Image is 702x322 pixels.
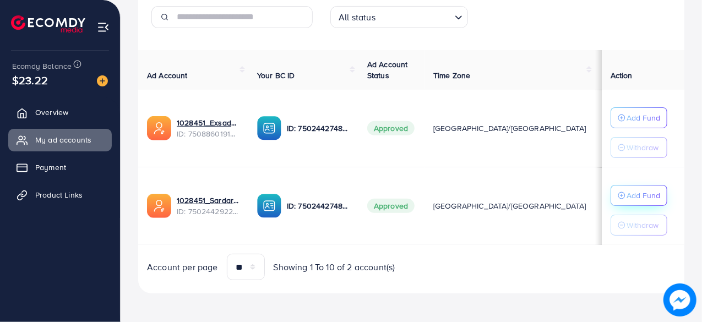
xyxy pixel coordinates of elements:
span: ID: 7508860191073583112 [177,128,240,139]
div: <span class='underline'>1028451_Sardar SK_1746798620328</span></br>7502442922483761169 [177,195,240,217]
p: Withdraw [627,141,659,154]
div: <span class='underline'>1028451_Exsadarsh_1748293082688</span></br>7508860191073583112 [177,117,240,140]
span: Product Links [35,189,83,200]
span: Ad Account Status [367,59,408,81]
p: ID: 7502442748230975504 [287,122,350,135]
p: Withdraw [627,219,659,232]
span: Action [611,70,633,81]
img: image [663,283,696,316]
a: Product Links [8,184,112,206]
span: Approved [367,121,415,135]
button: Withdraw [611,215,667,236]
span: My ad accounts [35,134,91,145]
img: image [97,75,108,86]
span: Payment [35,162,66,173]
a: My ad accounts [8,129,112,151]
span: Your BC ID [257,70,295,81]
a: Payment [8,156,112,178]
p: Add Fund [627,189,660,202]
input: Search for option [379,7,450,25]
img: ic-ba-acc.ded83a64.svg [257,194,281,218]
p: Add Fund [627,111,660,124]
button: Add Fund [611,185,667,206]
img: ic-ads-acc.e4c84228.svg [147,116,171,140]
span: Approved [367,199,415,213]
span: Showing 1 To 10 of 2 account(s) [274,261,395,274]
img: menu [97,21,110,34]
span: [GEOGRAPHIC_DATA]/[GEOGRAPHIC_DATA] [433,123,586,134]
span: Ad Account [147,70,188,81]
a: 1028451_Sardar SK_1746798620328 [177,195,240,206]
div: Search for option [330,6,468,28]
span: Time Zone [433,70,470,81]
span: Overview [35,107,68,118]
img: ic-ads-acc.e4c84228.svg [147,194,171,218]
span: All status [336,9,378,25]
span: $23.22 [12,72,48,88]
a: Overview [8,101,112,123]
button: Withdraw [611,137,667,158]
p: ID: 7502442748230975504 [287,199,350,212]
a: 1028451_Exsadarsh_1748293082688 [177,117,240,128]
span: ID: 7502442922483761169 [177,206,240,217]
span: Account per page [147,261,218,274]
img: ic-ba-acc.ded83a64.svg [257,116,281,140]
button: Add Fund [611,107,667,128]
span: Ecomdy Balance [12,61,72,72]
span: [GEOGRAPHIC_DATA]/[GEOGRAPHIC_DATA] [433,200,586,211]
img: logo [11,15,85,32]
